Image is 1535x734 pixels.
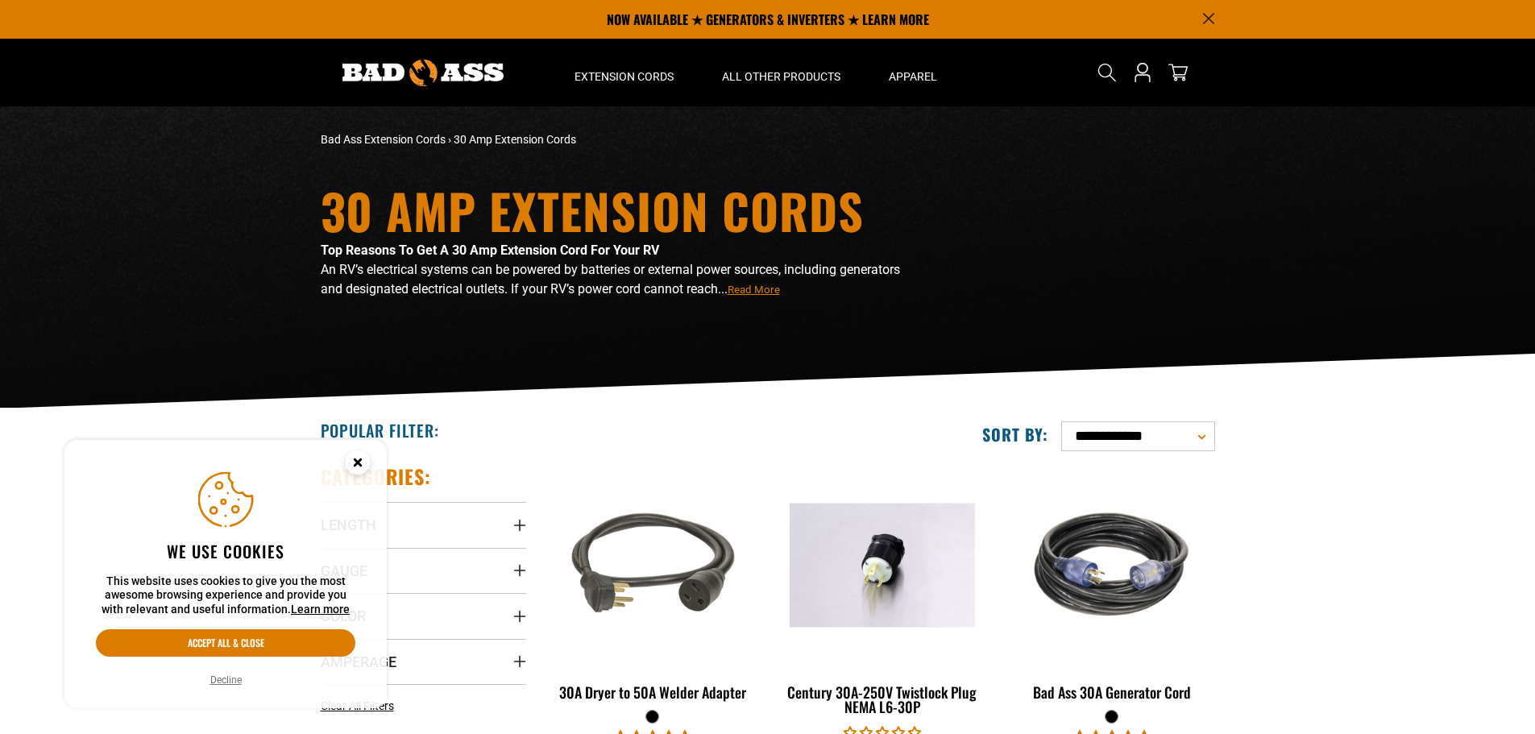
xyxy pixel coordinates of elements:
[321,133,446,146] a: Bad Ass Extension Cords
[448,133,451,146] span: ›
[728,284,780,296] span: Read More
[321,502,526,547] summary: Length
[1094,60,1120,85] summary: Search
[96,574,355,617] p: This website uses cookies to give you the most awesome browsing experience and provide you with r...
[291,603,350,616] a: Learn more
[575,69,674,84] span: Extension Cords
[321,639,526,684] summary: Amperage
[1009,685,1214,699] div: Bad Ass 30A Generator Cord
[321,699,394,712] span: Clear All Filters
[722,69,840,84] span: All Other Products
[321,131,909,148] nav: breadcrumbs
[779,685,985,714] div: Century 30A-250V Twistlock Plug NEMA L6-30P
[205,672,247,688] button: Decline
[550,685,756,699] div: 30A Dryer to 50A Welder Adapter
[321,243,659,258] strong: Top Reasons To Get A 30 Amp Extension Cord For Your RV
[342,60,504,86] img: Bad Ass Extension Cords
[321,593,526,638] summary: Color
[96,541,355,562] h2: We use cookies
[889,69,937,84] span: Apparel
[1009,464,1214,709] a: black Bad Ass 30A Generator Cord
[982,424,1048,445] label: Sort by:
[781,503,984,627] img: Century 30A-250V Twistlock Plug NEMA L6-30P
[321,186,909,234] h1: 30 Amp Extension Cords
[321,420,439,441] h2: Popular Filter:
[454,133,576,146] span: 30 Amp Extension Cords
[698,39,865,106] summary: All Other Products
[321,260,909,299] p: An RV’s electrical systems can be powered by batteries or external power sources, including gener...
[321,548,526,593] summary: Gauge
[550,464,756,709] a: black 30A Dryer to 50A Welder Adapter
[64,440,387,709] aside: Cookie Consent
[779,464,985,724] a: Century 30A-250V Twistlock Plug NEMA L6-30P Century 30A-250V Twistlock Plug NEMA L6-30P
[551,472,754,657] img: black
[1010,472,1213,657] img: black
[96,629,355,657] button: Accept all & close
[865,39,961,106] summary: Apparel
[550,39,698,106] summary: Extension Cords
